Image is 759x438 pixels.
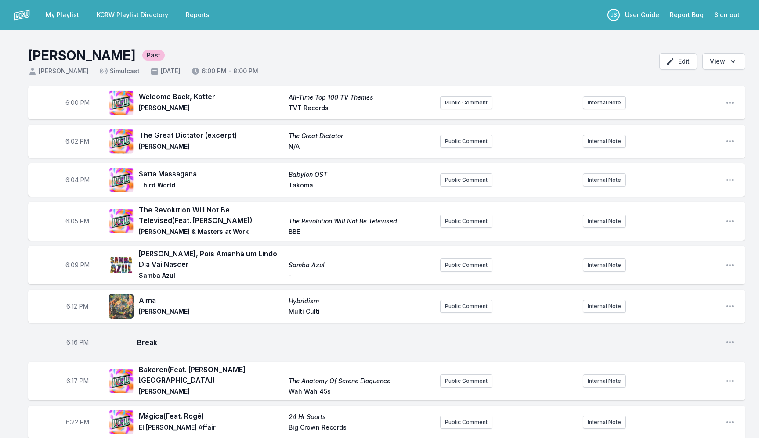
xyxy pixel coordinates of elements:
span: Timestamp [66,418,89,427]
a: KCRW Playlist Directory [91,7,173,23]
span: [DATE] [150,67,181,75]
h1: [PERSON_NAME] [28,47,135,63]
span: [PERSON_NAME], Pois Amanhã um Lindo Dia Vai Nascer [139,248,283,269]
button: Internal Note [583,300,626,313]
span: BBE [289,227,433,238]
img: Samba Azul [109,253,134,277]
span: Hybridism [289,297,433,305]
button: Public Comment [440,173,492,187]
button: Open playlist item options [726,302,734,311]
span: 6:00 PM - 8:00 PM [191,67,258,75]
span: Satta Massagana [139,169,283,179]
span: [PERSON_NAME] [139,387,283,398]
span: Multi Culti [289,307,433,318]
button: Open playlist item options [726,98,734,107]
img: 24 Hr Sports [109,410,134,434]
span: Timestamp [65,137,89,146]
img: All‐Time Top 100 TV Themes [109,90,134,115]
button: Open playlist item options [726,137,734,146]
button: Open playlist item options [726,377,734,385]
img: Babylon OST [109,168,134,192]
span: Timestamp [65,176,90,184]
button: Open playlist item options [726,338,734,347]
span: Simulcast [99,67,140,75]
span: Samba Azul [289,261,433,269]
span: Timestamp [66,302,88,311]
span: The Great Dictator (excerpt) [139,130,283,140]
span: [PERSON_NAME] [139,307,283,318]
span: Bakeren (Feat. [PERSON_NAME][GEOGRAPHIC_DATA]) [139,364,283,385]
button: Public Comment [440,258,492,272]
span: Babylon OST [289,170,433,179]
button: Open options [702,53,745,70]
span: Timestamp [66,377,89,385]
button: Public Comment [440,96,492,109]
button: Public Comment [440,135,492,148]
img: The Revolution Will Not Be Televised [109,209,134,233]
button: Public Comment [440,416,492,429]
button: Sign out [709,7,745,23]
span: Big Crown Records [289,423,433,434]
span: Takoma [289,181,433,191]
span: Timestamp [66,338,89,347]
button: Open playlist item options [726,176,734,184]
button: Internal Note [583,374,626,388]
span: Mágica (Feat. Rogê) [139,411,283,421]
img: logo-white-87cec1fa9cbef997252546196dc51331.png [14,7,30,23]
img: Hybridism [109,294,134,319]
button: Internal Note [583,258,626,272]
span: N/A [289,142,433,153]
a: My Playlist [40,7,84,23]
a: Reports [181,7,215,23]
span: El [PERSON_NAME] Affair [139,423,283,434]
span: Wah Wah 45s [289,387,433,398]
span: The Great Dictator [289,132,433,140]
button: Public Comment [440,374,492,388]
span: 24 Hr Sports [289,413,433,421]
button: Internal Note [583,96,626,109]
button: Open playlist item options [726,217,734,226]
p: Jeremy Sole [607,9,620,21]
img: The Great Dictator [109,129,134,154]
button: Edit [659,53,697,70]
span: All‐Time Top 100 TV Themes [289,93,433,102]
span: [PERSON_NAME] [28,67,89,75]
span: The Revolution Will Not Be Televised (Feat. [PERSON_NAME]) [139,205,283,226]
button: Public Comment [440,215,492,228]
button: Internal Note [583,173,626,187]
span: [PERSON_NAME] [139,142,283,153]
span: - [289,271,433,282]
span: Break [137,337,719,348]
span: Samba Azul [139,271,283,282]
span: Aima [139,295,283,305]
span: Timestamp [65,261,90,269]
span: Timestamp [65,217,89,226]
img: The Anatomy Of Serene Eloquence [109,369,134,393]
span: [PERSON_NAME] [139,104,283,114]
a: User Guide [620,7,665,23]
span: The Anatomy Of Serene Eloquence [289,377,433,385]
span: [PERSON_NAME] & Masters at Work [139,227,283,238]
button: Internal Note [583,416,626,429]
a: Report Bug [665,7,709,23]
span: Past [142,50,165,61]
button: Open playlist item options [726,261,734,269]
button: Internal Note [583,215,626,228]
button: Internal Note [583,135,626,148]
span: The Revolution Will Not Be Televised [289,217,433,226]
span: Welcome Back, Kotter [139,91,283,102]
span: TVT Records [289,104,433,114]
span: Timestamp [65,98,90,107]
button: Open playlist item options [726,418,734,427]
button: Public Comment [440,300,492,313]
span: Third World [139,181,283,191]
